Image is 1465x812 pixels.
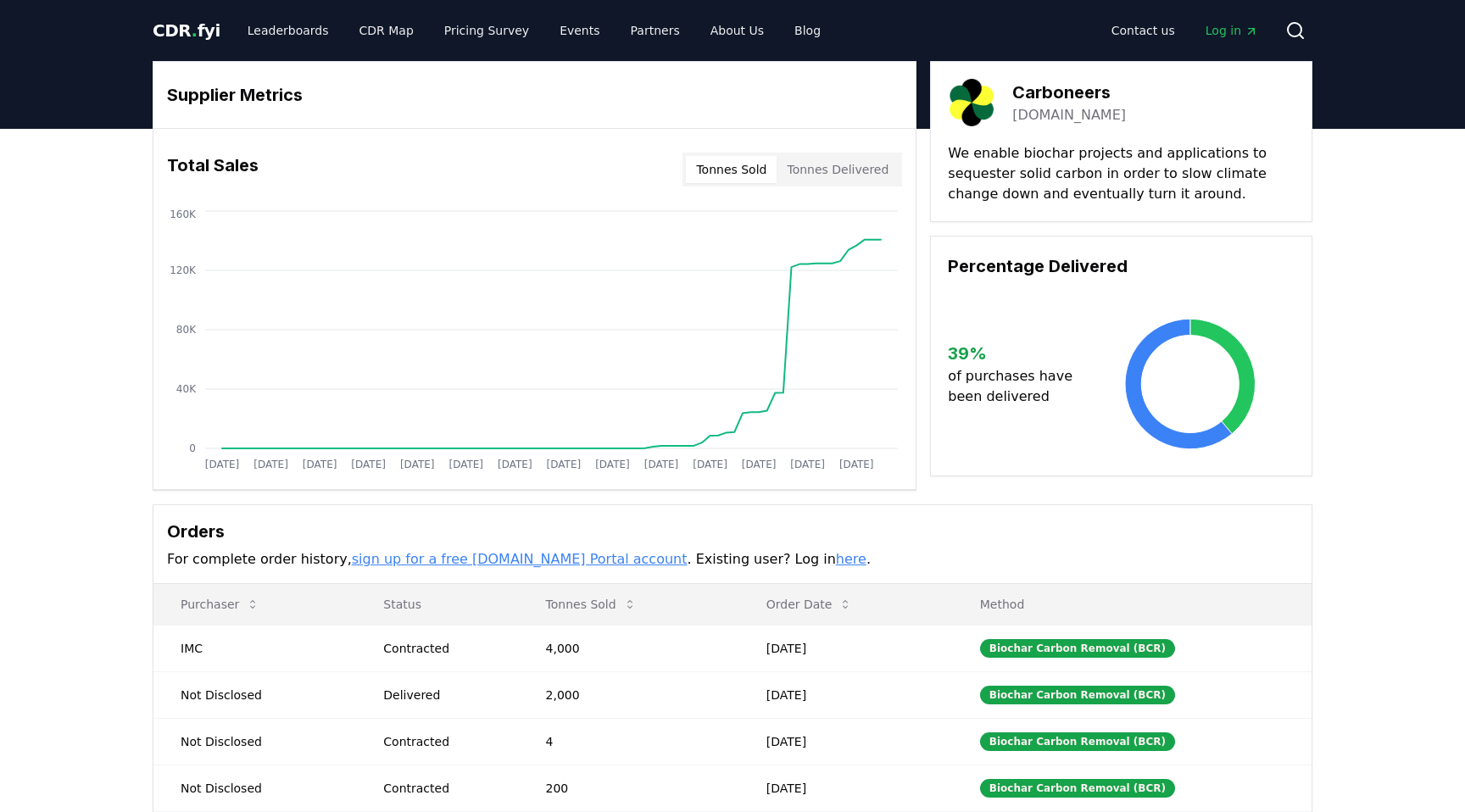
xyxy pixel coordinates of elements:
[153,625,356,671] td: IMC
[167,153,259,186] h3: Total Sales
[1098,15,1272,46] nav: Main
[617,15,694,46] a: Partners
[400,459,435,470] tspan: [DATE]
[777,156,899,183] button: Tonnes Delivered
[742,459,777,470] tspan: [DATE]
[498,459,532,470] tspan: [DATE]
[346,15,427,46] a: CDR Map
[739,625,953,671] td: [DATE]
[1012,80,1126,105] h3: Carboneers
[351,459,386,470] tspan: [DATE]
[234,15,343,46] a: Leaderboards
[519,765,739,811] td: 200
[948,143,1295,204] p: We enable biochar projects and applications to sequester solid carbon in order to slow climate ch...
[167,549,1298,570] p: For complete order history, . Existing user? Log in .
[519,671,739,718] td: 2,000
[686,156,777,183] button: Tonnes Sold
[370,596,504,613] p: Status
[253,459,288,470] tspan: [DATE]
[836,551,866,567] a: here
[170,209,197,220] tspan: 160K
[739,765,953,811] td: [DATE]
[519,625,739,671] td: 4,000
[519,718,739,765] td: 4
[352,551,688,567] a: sign up for a free [DOMAIN_NAME] Portal account
[176,324,197,336] tspan: 80K
[595,459,630,470] tspan: [DATE]
[1206,22,1258,39] span: Log in
[167,587,273,621] button: Purchaser
[980,779,1175,798] div: Biochar Carbon Removal (BCR)
[170,264,197,276] tspan: 120K
[547,459,582,470] tspan: [DATE]
[383,687,504,704] div: Delivered
[383,640,504,657] div: Contracted
[739,671,953,718] td: [DATE]
[781,15,834,46] a: Blog
[948,366,1086,407] p: of purchases have been delivered
[303,459,337,470] tspan: [DATE]
[383,733,504,750] div: Contracted
[176,383,197,395] tspan: 40K
[790,459,825,470] tspan: [DATE]
[948,79,995,126] img: Carboneers-logo
[192,20,198,41] span: .
[431,15,543,46] a: Pricing Survey
[980,639,1175,658] div: Biochar Carbon Removal (BCR)
[546,15,613,46] a: Events
[167,519,1298,544] h3: Orders
[1012,105,1126,125] a: [DOMAIN_NAME]
[948,341,1086,366] h3: 39 %
[234,15,834,46] nav: Main
[205,459,240,470] tspan: [DATE]
[980,686,1175,704] div: Biochar Carbon Removal (BCR)
[1192,15,1272,46] a: Log in
[739,718,953,765] td: [DATE]
[697,15,777,46] a: About Us
[753,587,866,621] button: Order Date
[839,459,874,470] tspan: [DATE]
[948,253,1295,279] h3: Percentage Delivered
[153,19,220,42] a: CDR.fyi
[966,596,1298,613] p: Method
[532,587,650,621] button: Tonnes Sold
[383,780,504,797] div: Contracted
[693,459,727,470] tspan: [DATE]
[644,459,679,470] tspan: [DATE]
[980,732,1175,751] div: Biochar Carbon Removal (BCR)
[153,671,356,718] td: Not Disclosed
[167,82,902,108] h3: Supplier Metrics
[153,718,356,765] td: Not Disclosed
[153,765,356,811] td: Not Disclosed
[153,20,220,41] span: CDR fyi
[189,442,196,454] tspan: 0
[1098,15,1189,46] a: Contact us
[448,459,483,470] tspan: [DATE]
